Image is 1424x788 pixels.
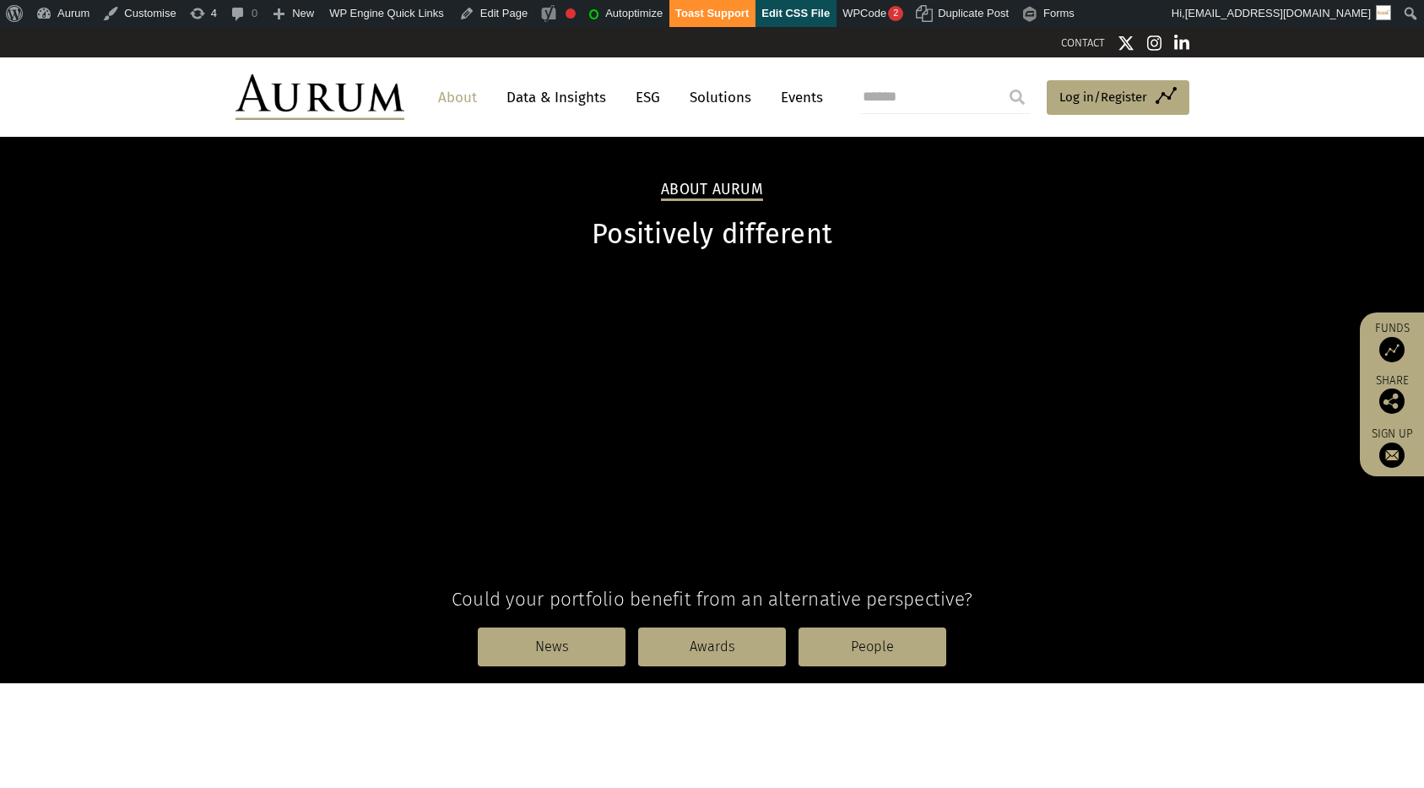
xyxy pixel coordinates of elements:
[772,82,823,113] a: Events
[236,588,1189,611] h4: Could your portfolio benefit from an alternative perspective?
[236,74,404,120] img: Aurum
[1368,427,1416,468] a: Sign up
[1000,80,1034,114] input: Submit
[627,82,669,113] a: ESG
[1379,337,1405,362] img: Access Funds
[1147,35,1162,52] img: Instagram icon
[1047,80,1189,116] a: Log in/Register
[681,82,760,113] a: Solutions
[498,82,615,113] a: Data & Insights
[1118,35,1134,52] img: Twitter icon
[638,628,786,666] a: Awards
[661,181,763,201] h2: About Aurum
[430,82,485,113] a: About
[1174,35,1189,52] img: Linkedin icon
[1379,389,1405,414] img: Share this post
[799,628,946,666] a: People
[1061,36,1105,49] a: CONTACT
[1368,375,1416,414] div: Share
[1059,87,1147,107] span: Log in/Register
[236,218,1189,251] h1: Positively different
[478,628,625,666] a: News
[1379,443,1405,468] img: Sign up to our newsletter
[1368,321,1416,362] a: Funds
